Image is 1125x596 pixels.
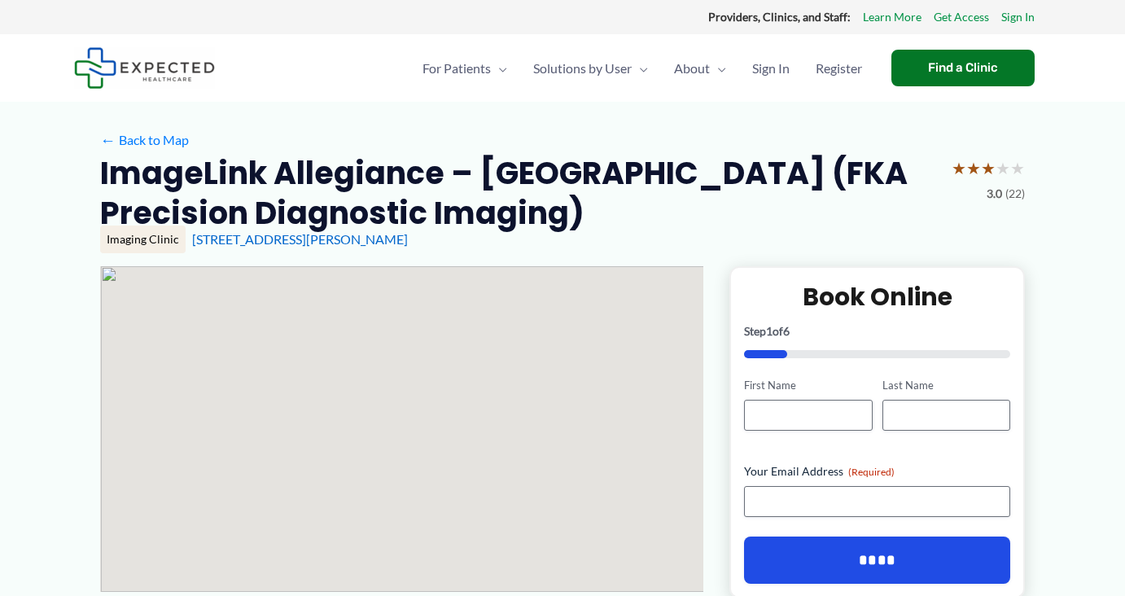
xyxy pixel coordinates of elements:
[848,466,895,478] span: (Required)
[744,463,1010,480] label: Your Email Address
[674,40,710,97] span: About
[74,47,215,89] img: Expected Healthcare Logo - side, dark font, small
[520,40,661,97] a: Solutions by UserMenu Toggle
[100,128,189,152] a: ←Back to Map
[803,40,875,97] a: Register
[934,7,989,28] a: Get Access
[409,40,520,97] a: For PatientsMenu Toggle
[987,183,1002,204] span: 3.0
[766,324,773,338] span: 1
[1001,7,1035,28] a: Sign In
[783,324,790,338] span: 6
[816,40,862,97] span: Register
[708,10,851,24] strong: Providers, Clinics, and Staff:
[533,40,632,97] span: Solutions by User
[752,40,790,97] span: Sign In
[744,378,872,393] label: First Name
[744,281,1010,313] h2: Book Online
[100,153,939,234] h2: ImageLink Allegiance – [GEOGRAPHIC_DATA] (FKA Precision Diagnostic Imaging)
[100,226,186,253] div: Imaging Clinic
[981,153,996,183] span: ★
[863,7,921,28] a: Learn More
[409,40,875,97] nav: Primary Site Navigation
[882,378,1010,393] label: Last Name
[952,153,966,183] span: ★
[744,326,1010,337] p: Step of
[661,40,739,97] a: AboutMenu Toggle
[192,231,408,247] a: [STREET_ADDRESS][PERSON_NAME]
[891,50,1035,86] a: Find a Clinic
[422,40,491,97] span: For Patients
[739,40,803,97] a: Sign In
[966,153,981,183] span: ★
[632,40,648,97] span: Menu Toggle
[491,40,507,97] span: Menu Toggle
[1010,153,1025,183] span: ★
[1005,183,1025,204] span: (22)
[100,132,116,147] span: ←
[710,40,726,97] span: Menu Toggle
[996,153,1010,183] span: ★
